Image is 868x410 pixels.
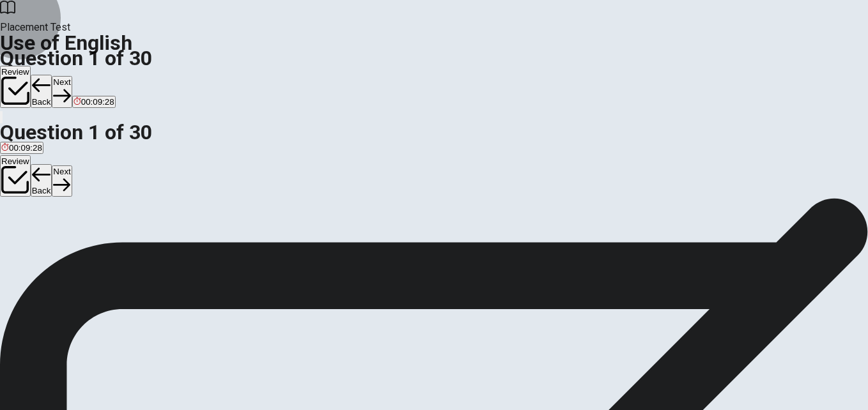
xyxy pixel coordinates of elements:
[52,76,72,107] button: Next
[31,75,52,108] button: Back
[81,97,114,107] span: 00:09:28
[31,164,52,197] button: Back
[9,143,42,153] span: 00:09:28
[52,165,72,197] button: Next
[72,96,116,108] button: 00:09:28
